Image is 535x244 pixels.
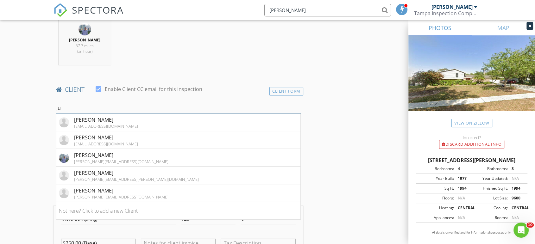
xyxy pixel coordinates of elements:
li: Not here? Click to add a new Client [56,202,300,220]
div: Incorrect? [408,135,535,140]
div: Cooling: [472,205,507,211]
iframe: Intercom live chat [513,223,529,238]
div: 1977 [454,176,472,181]
div: 9600 [507,195,526,201]
div: 1994 [507,186,526,191]
div: 1994 [454,186,472,191]
img: headshot_1.jpg [79,23,91,35]
img: headshot_1.jpg [59,153,69,163]
div: [PERSON_NAME][EMAIL_ADDRESS][PERSON_NAME][DOMAIN_NAME] [74,177,199,182]
div: Tampa Inspection Company [414,10,477,16]
label: Enable Client CC email for this inspection [105,86,202,92]
div: 4 [454,166,472,172]
div: Discard Additional info [439,140,504,149]
img: default-user-f0147aede5fd5fa78ca7ade42f37bd4542148d508eef1c3d3ea960f66861d68b.jpg [59,135,69,145]
span: 37.7 miles [76,43,94,48]
img: streetview [408,35,535,126]
span: N/A [457,215,465,220]
div: [PERSON_NAME] [74,151,168,159]
input: Search for a Client [56,103,301,113]
span: SPECTORA [72,3,124,16]
a: View on Zillow [451,119,492,127]
div: Finished Sq Ft: [472,186,507,191]
div: [PERSON_NAME] [74,116,138,124]
div: [STREET_ADDRESS][PERSON_NAME] [416,156,527,164]
div: Sq Ft: [418,186,454,191]
div: CENTRAL [507,205,526,211]
div: [PERSON_NAME][EMAIL_ADDRESS][DOMAIN_NAME] [74,194,168,199]
div: 3 [507,166,526,172]
div: Year Built: [418,176,454,181]
div: Appliances: [418,215,454,221]
div: [PERSON_NAME] [74,187,168,194]
span: N/A [457,195,465,201]
div: [PERSON_NAME] [74,169,199,177]
span: 10 [526,223,534,228]
img: default-user-f0147aede5fd5fa78ca7ade42f37bd4542148d508eef1c3d3ea960f66861d68b.jpg [59,117,69,127]
strong: [PERSON_NAME] [69,37,100,43]
p: All data is unverified and for informational purposes only. [416,230,527,235]
span: N/A [511,176,519,181]
div: Heating: [418,205,454,211]
a: PHOTOS [408,20,472,35]
input: Search everything... [264,4,391,16]
div: Floors: [418,195,454,201]
div: Lot Size: [472,195,507,201]
div: Bathrooms: [472,166,507,172]
div: [PERSON_NAME] [431,4,473,10]
span: N/A [511,215,519,220]
div: [PERSON_NAME][EMAIL_ADDRESS][DOMAIN_NAME] [74,159,168,164]
a: SPECTORA [53,9,124,22]
div: Rooms: [472,215,507,221]
h4: client [56,85,301,94]
div: [PERSON_NAME] [74,134,138,141]
div: Client Form [269,87,303,95]
img: The Best Home Inspection Software - Spectora [53,3,67,17]
div: Year Updated: [472,176,507,181]
div: Bedrooms: [418,166,454,172]
img: default-user-f0147aede5fd5fa78ca7ade42f37bd4542148d508eef1c3d3ea960f66861d68b.jpg [59,188,69,198]
div: [EMAIL_ADDRESS][DOMAIN_NAME] [74,141,138,146]
span: (an hour) [77,49,92,54]
a: MAP [472,20,535,35]
div: [EMAIL_ADDRESS][DOMAIN_NAME] [74,124,138,129]
img: default-user-f0147aede5fd5fa78ca7ade42f37bd4542148d508eef1c3d3ea960f66861d68b.jpg [59,170,69,180]
div: CENTRAL [454,205,472,211]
